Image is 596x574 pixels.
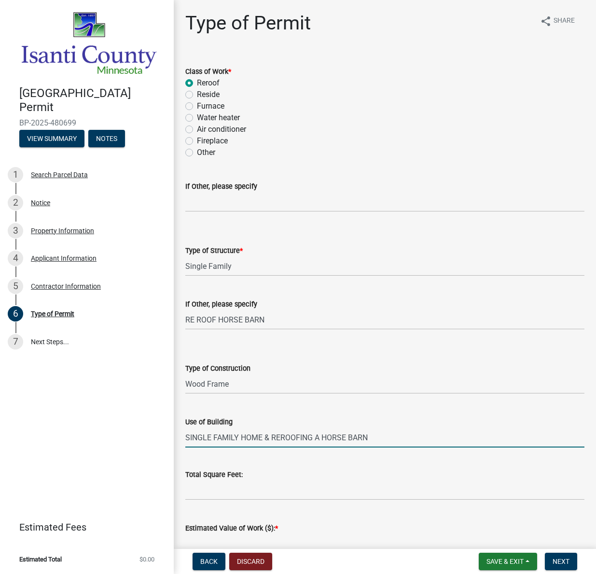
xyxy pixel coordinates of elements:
label: Furnace [197,100,224,112]
div: 3 [8,223,23,238]
i: share [540,15,552,27]
div: Applicant Information [31,255,97,262]
button: Back [193,553,225,570]
img: Isanti County, Minnesota [19,10,158,76]
button: View Summary [19,130,84,147]
h4: [GEOGRAPHIC_DATA] Permit [19,86,166,114]
label: Fireplace [197,135,228,147]
h1: Type of Permit [185,12,311,35]
div: 7 [8,334,23,350]
label: Total Square Feet: [185,472,243,478]
label: Reside [197,89,220,100]
span: Next [553,558,569,565]
span: Save & Exit [486,558,524,565]
div: Notice [31,199,50,206]
wm-modal-confirm: Summary [19,135,84,143]
label: Other [197,147,215,158]
label: Type of Construction [185,365,250,372]
label: If Other, please specify [185,183,257,190]
span: Back [200,558,218,565]
wm-modal-confirm: Notes [88,135,125,143]
label: Class of Work [185,69,231,75]
div: Contractor Information [31,283,101,290]
div: 4 [8,251,23,266]
label: If Other, please specify [185,301,257,308]
label: Reroof [197,77,220,89]
label: Water heater [197,112,240,124]
label: Estimated Value of Work ($): [185,525,278,532]
div: Property Information [31,227,94,234]
div: Search Parcel Data [31,171,88,178]
div: 5 [8,279,23,294]
button: Save & Exit [479,553,537,570]
span: BP-2025-480699 [19,118,154,127]
button: shareShare [532,12,582,30]
div: 1 [8,167,23,182]
label: Use of Building [185,419,233,426]
span: $0.00 [139,556,154,562]
div: Type of Permit [31,310,74,317]
label: Air conditioner [197,124,246,135]
div: 6 [8,306,23,322]
div: 2 [8,195,23,210]
button: Notes [88,130,125,147]
span: Share [554,15,575,27]
button: Discard [229,553,272,570]
button: Next [545,553,577,570]
span: Estimated Total [19,556,62,562]
label: Type of Structure [185,248,243,254]
a: Estimated Fees [8,518,158,537]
